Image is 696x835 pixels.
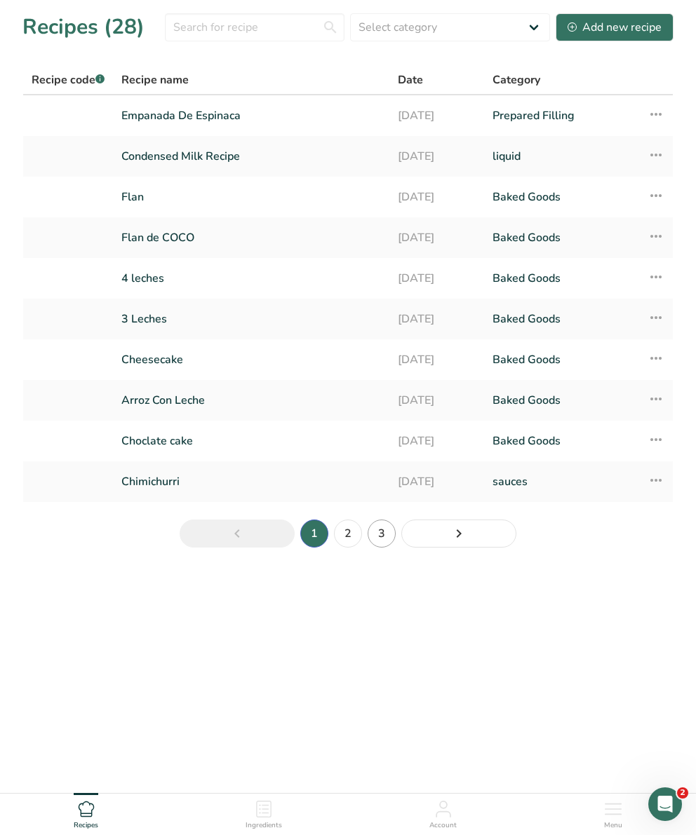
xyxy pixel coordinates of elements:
a: Account [429,794,457,831]
button: Add new recipe [556,13,674,41]
a: Baked Goods [493,264,631,293]
a: Baked Goods [493,182,631,212]
span: Recipe code [32,72,105,88]
a: Prepared Filling [493,101,631,130]
input: Search for recipe [165,13,344,41]
a: Baked Goods [493,223,631,252]
a: [DATE] [398,182,475,212]
a: [DATE] [398,386,475,415]
a: Chimichurri [121,467,381,496]
a: Baked Goods [493,304,631,334]
h1: Recipes (28) [22,11,145,43]
a: Choclate cake [121,426,381,456]
a: Empanada De Espinaca [121,101,381,130]
a: Baked Goods [493,386,631,415]
a: Recipes [74,794,98,831]
span: Recipes [74,820,98,831]
span: 2 [677,787,688,799]
a: liquid [493,142,631,171]
a: [DATE] [398,467,475,496]
span: Account [429,820,457,831]
a: 3 Leches [121,304,381,334]
a: Flan de COCO [121,223,381,252]
a: Page 2. [334,520,362,548]
a: Baked Goods [493,426,631,456]
a: [DATE] [398,101,475,130]
span: Recipe name [121,72,189,88]
a: Next page [401,520,516,548]
a: [DATE] [398,142,475,171]
span: Ingredients [246,820,282,831]
a: [DATE] [398,264,475,293]
a: Cheesecake [121,345,381,374]
a: [DATE] [398,345,475,374]
span: Menu [604,820,622,831]
a: Ingredients [246,794,282,831]
span: Date [398,72,423,88]
iframe: Intercom live chat [648,787,682,821]
a: [DATE] [398,304,475,334]
a: 4 leches [121,264,381,293]
a: Condensed Milk Recipe [121,142,381,171]
div: Add new recipe [568,19,662,36]
a: [DATE] [398,223,475,252]
a: Baked Goods [493,345,631,374]
a: sauces [493,467,631,496]
a: [DATE] [398,426,475,456]
a: Previous page [180,520,295,548]
a: Arroz Con Leche [121,386,381,415]
a: Flan [121,182,381,212]
a: Page 3. [368,520,396,548]
span: Category [493,72,540,88]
